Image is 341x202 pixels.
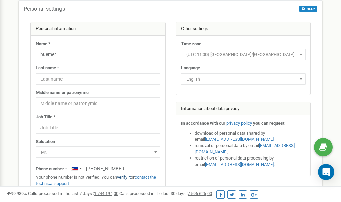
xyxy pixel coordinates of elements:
[68,163,84,174] div: Telephone country code
[176,102,311,116] div: Information about data privacy
[24,6,65,12] h5: Personal settings
[181,73,306,85] span: English
[94,191,118,196] u: 1 744 194,00
[36,139,55,145] label: Salutation
[36,114,55,120] label: Job Title *
[36,65,59,71] label: Last name *
[205,162,274,167] a: [EMAIL_ADDRESS][DOMAIN_NAME]
[36,49,160,60] input: Name
[36,97,160,109] input: Middle name or patronymic
[36,122,160,134] input: Job Title
[31,22,165,36] div: Personal information
[205,137,274,142] a: [EMAIL_ADDRESS][DOMAIN_NAME]
[36,174,160,187] p: Your phone number is not verified. You can or
[195,130,306,143] li: download of personal data shared by email ,
[36,146,160,158] span: Mr.
[36,90,89,96] label: Middle name or patronymic
[318,164,334,180] div: Open Intercom Messenger
[119,191,212,196] span: Calls processed in the last 30 days :
[36,166,67,172] label: Phone number *
[195,143,295,154] a: [EMAIL_ADDRESS][DOMAIN_NAME]
[184,50,303,59] span: (UTC-11:00) Pacific/Midway
[36,41,50,47] label: Name *
[181,65,200,71] label: Language
[38,148,158,157] span: Mr.
[184,75,303,84] span: English
[195,143,306,155] li: removal of personal data by email ,
[299,6,317,12] button: HELP
[181,41,201,47] label: Time zone
[36,175,156,186] a: contact the technical support
[181,121,225,126] strong: In accordance with our
[181,49,306,60] span: (UTC-11:00) Pacific/Midway
[176,22,311,36] div: Other settings
[68,163,148,174] input: +1-800-555-55-55
[226,121,252,126] a: privacy policy
[7,191,27,196] span: 99,989%
[188,191,212,196] u: 7 596 625,00
[195,155,306,168] li: restriction of personal data processing by email .
[253,121,286,126] strong: you can request:
[28,191,118,196] span: Calls processed in the last 7 days :
[36,73,160,85] input: Last name
[117,175,131,180] a: verify it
